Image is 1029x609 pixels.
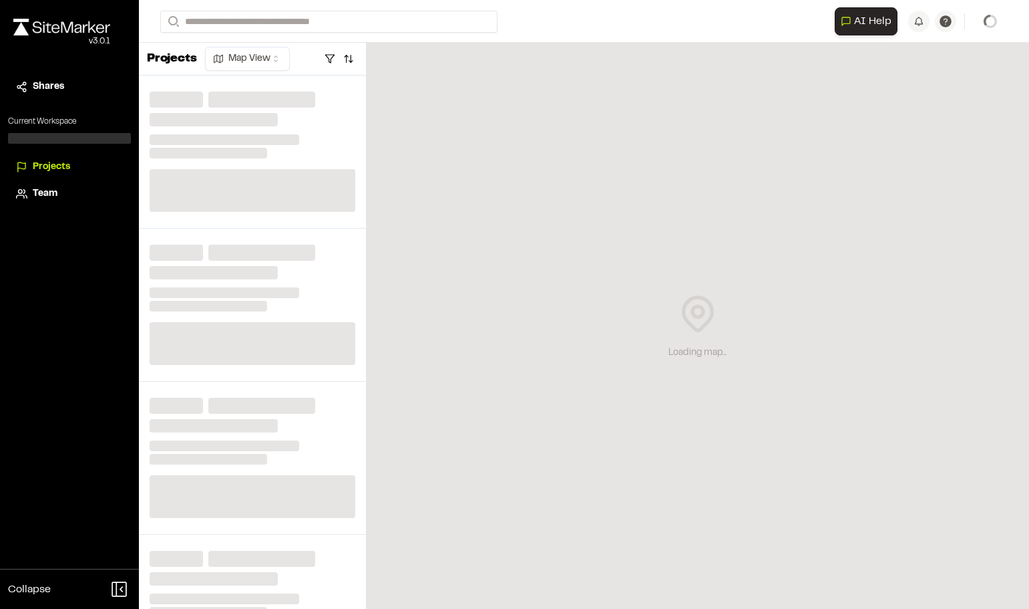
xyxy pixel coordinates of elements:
[13,35,110,47] div: Oh geez...please don't...
[160,11,184,33] button: Search
[668,346,727,360] div: Loading map...
[16,187,123,201] a: Team
[33,187,57,201] span: Team
[13,19,110,35] img: rebrand.png
[16,80,123,94] a: Shares
[33,80,64,94] span: Shares
[147,50,197,68] p: Projects
[16,160,123,174] a: Projects
[835,7,897,35] button: Open AI Assistant
[8,116,131,128] p: Current Workspace
[835,7,903,35] div: Open AI Assistant
[8,582,51,598] span: Collapse
[854,13,891,29] span: AI Help
[33,160,70,174] span: Projects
